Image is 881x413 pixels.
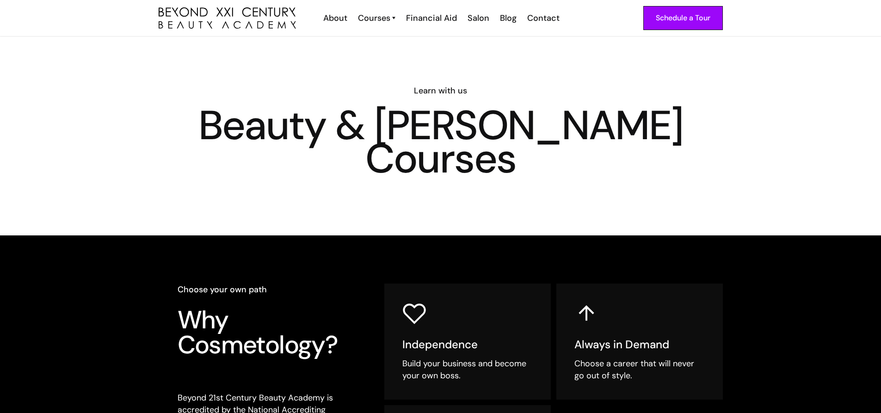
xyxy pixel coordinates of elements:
div: Blog [500,12,517,24]
a: Financial Aid [400,12,462,24]
div: Choose a career that will never go out of style. [574,358,705,382]
div: Schedule a Tour [656,12,710,24]
h5: Always in Demand [574,338,705,351]
a: Courses [358,12,395,24]
h6: Learn with us [159,85,723,97]
div: Salon [468,12,489,24]
div: Courses [358,12,390,24]
div: About [323,12,347,24]
div: Contact [527,12,560,24]
img: up arrow [574,302,598,326]
h3: Why Cosmetology? [178,308,358,358]
div: Build your business and become your own boss. [402,358,533,382]
a: Salon [462,12,494,24]
img: beyond 21st century beauty academy logo [159,7,296,29]
div: Financial Aid [406,12,457,24]
a: Schedule a Tour [643,6,723,30]
h6: Choose your own path [178,284,358,296]
h5: Independence [402,338,533,351]
img: heart icon [402,302,426,326]
a: About [317,12,352,24]
h1: Beauty & [PERSON_NAME] Courses [159,109,723,175]
a: Contact [521,12,564,24]
a: Blog [494,12,521,24]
